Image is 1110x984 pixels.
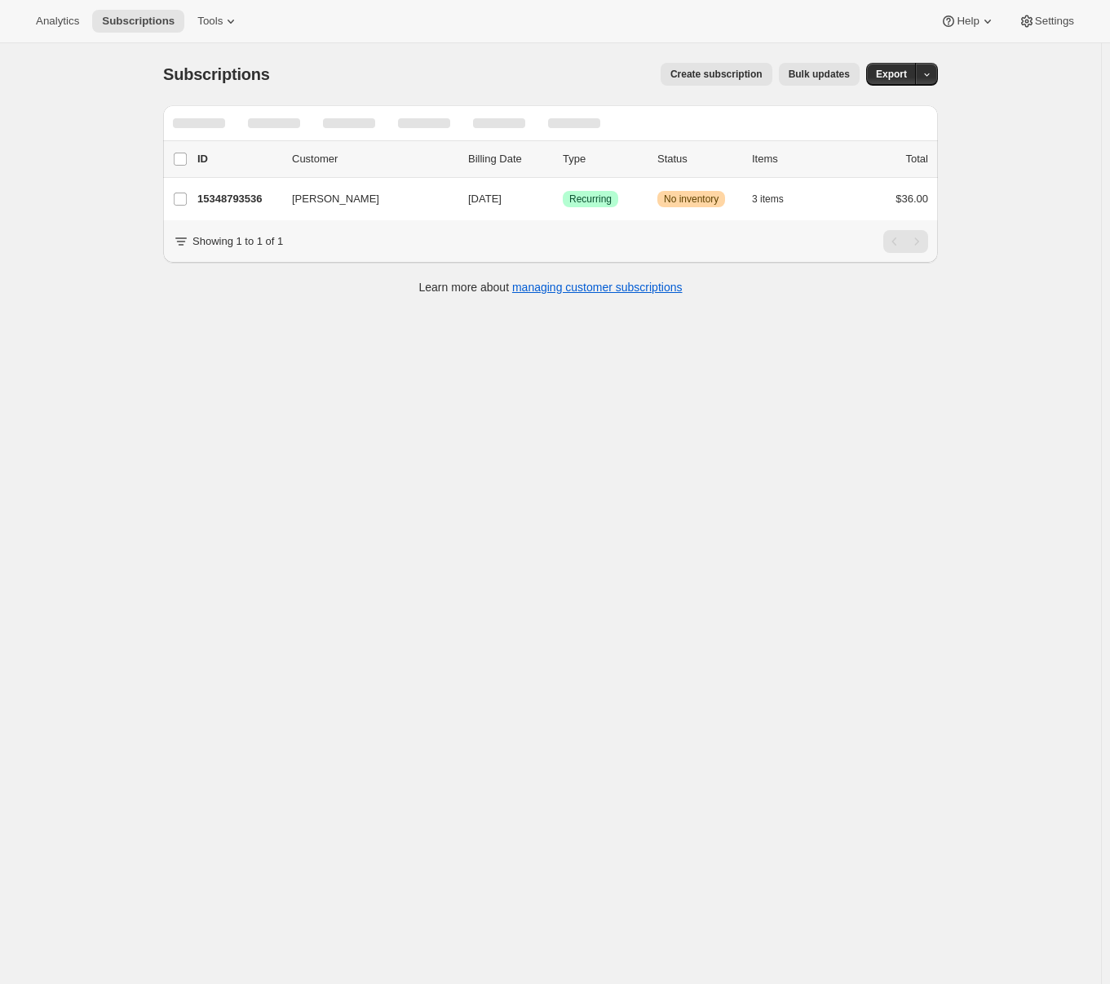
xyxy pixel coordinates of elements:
span: Tools [197,15,223,28]
span: [PERSON_NAME] [292,191,379,207]
button: Subscriptions [92,10,184,33]
button: Analytics [26,10,89,33]
button: Export [866,63,917,86]
span: Subscriptions [102,15,175,28]
p: ID [197,151,279,167]
div: Items [752,151,834,167]
p: 15348793536 [197,191,279,207]
span: No inventory [664,193,719,206]
span: Create subscription [670,68,763,81]
span: Export [876,68,907,81]
nav: Pagination [883,230,928,253]
span: Analytics [36,15,79,28]
button: [PERSON_NAME] [282,186,445,212]
div: 15348793536[PERSON_NAME][DATE]SuccessRecurringWarningNo inventory3 items$36.00 [197,188,928,211]
div: Type [563,151,644,167]
p: Total [906,151,928,167]
p: Customer [292,151,455,167]
a: managing customer subscriptions [512,281,683,294]
button: Settings [1009,10,1084,33]
p: Showing 1 to 1 of 1 [192,233,283,250]
span: Help [957,15,979,28]
button: Help [931,10,1005,33]
span: Subscriptions [163,65,270,83]
div: IDCustomerBilling DateTypeStatusItemsTotal [197,151,928,167]
span: Bulk updates [789,68,850,81]
button: Bulk updates [779,63,860,86]
button: Create subscription [661,63,772,86]
span: $36.00 [896,193,928,205]
span: Recurring [569,193,612,206]
p: Billing Date [468,151,550,167]
p: Learn more about [419,279,683,295]
span: [DATE] [468,193,502,205]
p: Status [657,151,739,167]
button: 3 items [752,188,802,211]
button: Tools [188,10,249,33]
span: Settings [1035,15,1074,28]
span: 3 items [752,193,784,206]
